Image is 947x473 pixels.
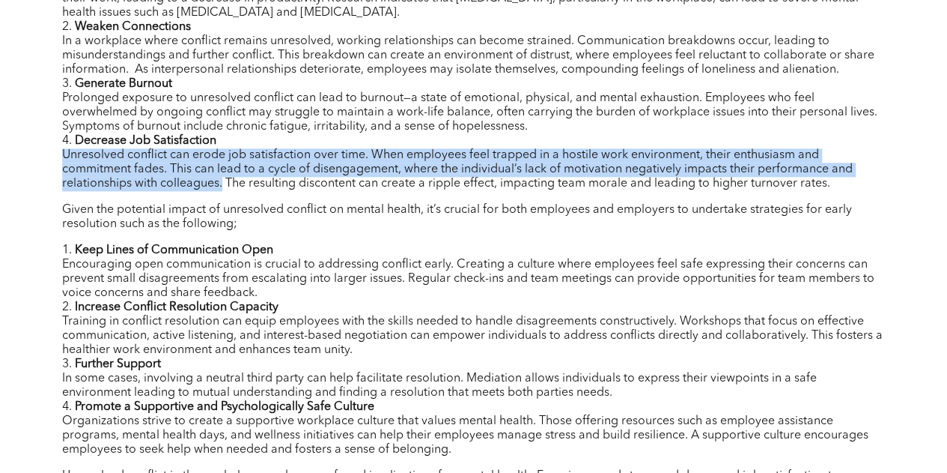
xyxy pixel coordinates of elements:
li: Prolonged exposure to unresolved conflict can lead to burnout—a state of emotional, physical, and... [62,77,886,134]
b: Promote a Supportive and Psychologically Safe Culture [75,401,374,413]
b: Weaken Connections [75,21,191,33]
b: Generate Burnout [75,78,172,90]
li: Encouraging open communication is crucial to addressing conflict early. Creating a culture where ... [62,244,886,301]
b: Decrease Job Satisfaction [75,135,216,147]
b: Further Support [75,358,161,370]
li: In some cases, involving a neutral third party can help facilitate resolution. Mediation allows i... [62,358,886,400]
li: Unresolved conflict can erode job satisfaction over time. When employees feel trapped in a hostil... [62,134,886,191]
p: Given the potential impact of unresolved conflict on mental health, it’s crucial for both employe... [62,203,886,232]
li: Training in conflict resolution can equip employees with the skills needed to handle disagreement... [62,301,886,358]
b: Keep Lines of Communication Open [75,244,273,256]
li: Organizations strive to create a supportive workplace culture that values mental health. Those of... [62,400,886,457]
b: Increase Conflict Resolution Capacity [75,301,278,313]
li: In a workplace where conflict remains unresolved, working relationships can become strained. Comm... [62,20,886,77]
